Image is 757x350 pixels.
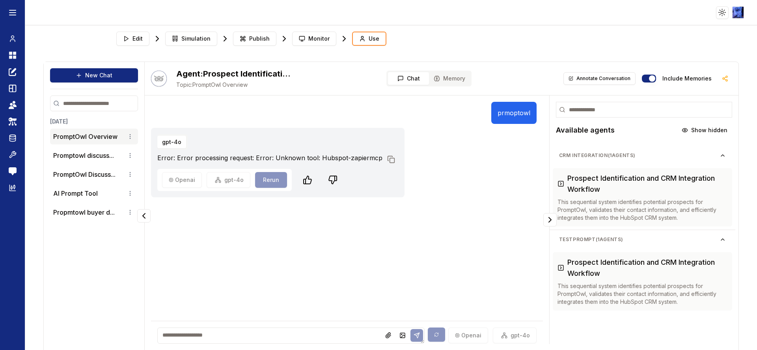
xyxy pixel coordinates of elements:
[662,76,712,81] label: Include memories in the messages below
[233,32,276,46] button: Publish
[691,126,727,134] span: Show hidden
[9,167,17,175] img: feedback
[677,124,732,137] button: Show hidden
[53,170,116,179] button: PromptOwl Discuss...
[733,7,744,18] img: ACg8ocLIQrZOk08NuYpm7ecFLZE0xiClguSD1EtfFjuoGWgIgoqgD8A6FQ=s96-c
[53,151,114,160] button: Promptowl discuss...
[53,189,98,198] p: AI Prompt Tool
[543,213,557,226] button: Collapse panel
[125,151,135,160] button: Conversation options
[369,35,379,43] span: Use
[308,35,330,43] span: Monitor
[176,81,295,89] span: PromptOwl Overview
[116,32,149,46] button: Edit
[181,35,211,43] span: Simulation
[53,132,117,141] p: PromptOwl Overview
[50,68,138,82] button: New Chat
[125,132,135,141] button: Conversation options
[443,75,465,82] span: Memory
[157,153,382,163] p: Error: Error processing request: Error: Unknown tool: Hubspot-zapiermcp
[559,152,720,159] span: CRM integration ( 1 agents)
[176,68,295,79] h2: Prospect Identification and CRM Integration Workflow
[553,233,732,246] button: testprompt(1agents)
[125,208,135,217] button: Conversation options
[557,282,727,306] p: This sequential system identifies potential prospects for PromptOwl, validates their contact info...
[498,108,530,118] p: prmoptowl
[157,136,186,148] button: gpt-4o
[292,32,336,46] button: Monitor
[556,125,615,136] h2: Available agents
[249,35,270,43] span: Publish
[125,189,135,198] button: Conversation options
[559,236,720,243] span: testprompt ( 1 agents)
[165,32,217,46] button: Simulation
[53,208,115,217] button: Propmtowl buyer d...
[642,75,656,82] button: Include memories in the messages below
[563,72,636,85] button: Annotate Conversation
[151,71,167,86] img: Bot
[50,118,138,125] h3: [DATE]
[567,257,727,279] h3: Prospect Identification and CRM Integration Workflow
[151,71,167,86] button: Talk with Hootie
[407,75,420,82] span: Chat
[557,198,727,222] p: This sequential system identifies potential prospects for PromptOwl, validates their contact info...
[137,209,151,223] button: Collapse panel
[352,32,386,46] button: Use
[567,173,727,195] h3: Prospect Identification and CRM Integration Workflow
[125,170,135,179] button: Conversation options
[132,35,143,43] span: Edit
[553,149,732,162] button: CRM integration(1agents)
